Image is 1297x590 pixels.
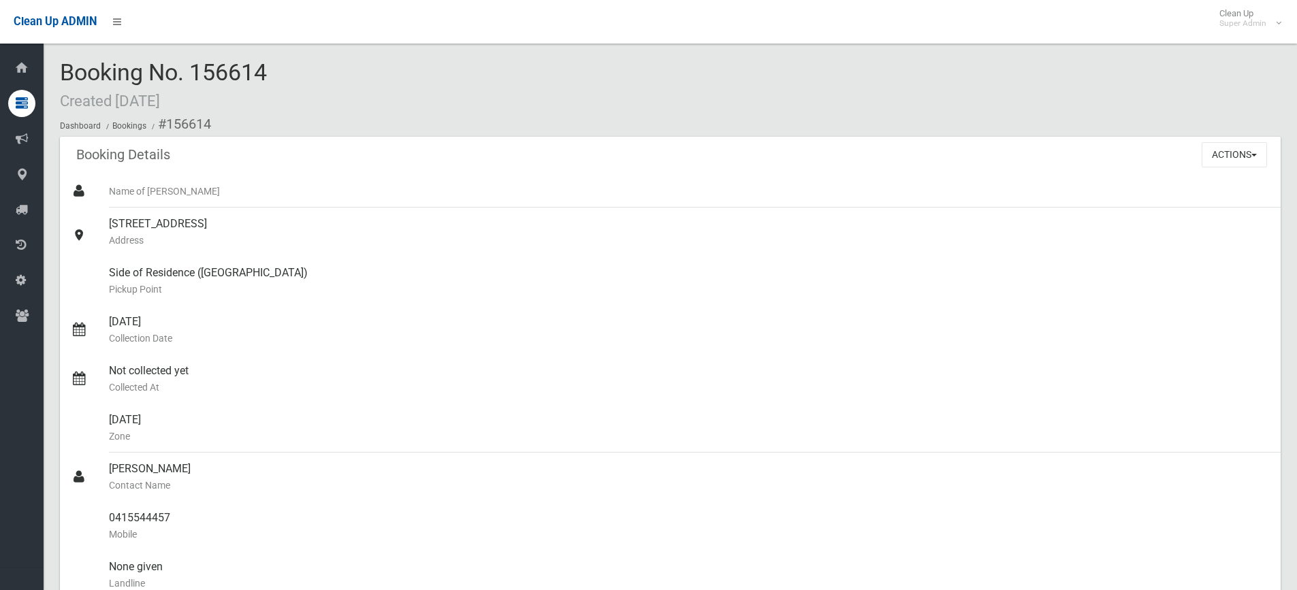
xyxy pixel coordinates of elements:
small: Contact Name [109,477,1270,493]
small: Address [109,232,1270,248]
div: Not collected yet [109,355,1270,404]
span: Booking No. 156614 [60,59,267,112]
div: [DATE] [109,404,1270,453]
small: Super Admin [1219,18,1266,29]
button: Actions [1202,142,1267,167]
a: Bookings [112,121,146,131]
div: [PERSON_NAME] [109,453,1270,502]
small: Zone [109,428,1270,444]
small: Mobile [109,526,1270,542]
small: Collection Date [109,330,1270,346]
span: Clean Up ADMIN [14,15,97,28]
div: [STREET_ADDRESS] [109,208,1270,257]
li: #156614 [148,112,211,137]
header: Booking Details [60,142,187,168]
div: Side of Residence ([GEOGRAPHIC_DATA]) [109,257,1270,306]
span: Clean Up [1213,8,1280,29]
a: Dashboard [60,121,101,131]
small: Created [DATE] [60,92,160,110]
small: Pickup Point [109,281,1270,297]
div: 0415544457 [109,502,1270,551]
div: [DATE] [109,306,1270,355]
small: Name of [PERSON_NAME] [109,183,1270,199]
small: Collected At [109,379,1270,395]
